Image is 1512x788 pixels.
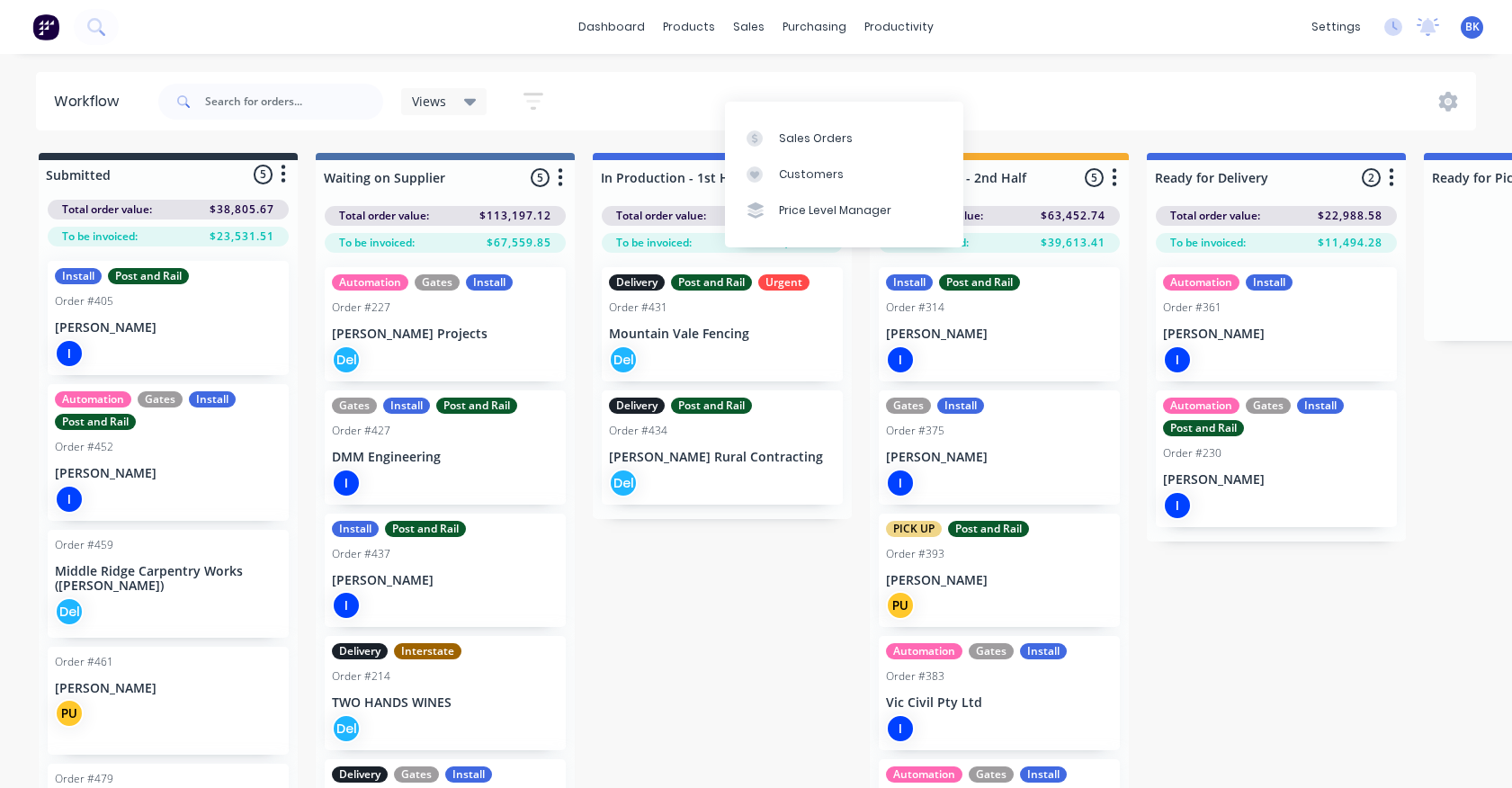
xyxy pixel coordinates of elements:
div: DeliveryPost and RailOrder #434[PERSON_NAME] Rural ContractingDel [602,390,843,505]
div: Price Level Manager [779,202,891,219]
p: [PERSON_NAME] [886,450,1113,465]
div: Gates [138,391,183,407]
p: [PERSON_NAME] Projects [332,327,559,342]
span: $38,805.67 [210,201,274,218]
div: Post and Rail [108,268,189,284]
div: Delivery [332,643,388,659]
p: Vic Civil Pty Ltd [886,695,1113,711]
div: Order #427 [332,423,390,439]
span: To be invoiced: [339,235,415,251]
div: Order #227 [332,300,390,316]
div: AutomationGatesInstallPost and RailOrder #452[PERSON_NAME]I [48,384,289,521]
a: Customers [725,157,963,193]
span: Total order value: [1170,208,1260,224]
div: Order #461[PERSON_NAME]PU [48,647,289,755]
div: Interstate [394,643,461,659]
a: Price Level Manager [725,193,963,228]
p: DMM Engineering [332,450,559,465]
div: Install [445,766,492,783]
p: [PERSON_NAME] Rural Contracting [609,450,836,465]
div: Order #405 [55,293,113,309]
div: Order #383 [886,668,944,685]
div: Order #431 [609,300,667,316]
div: products [654,13,724,40]
div: Order #361 [1163,300,1221,316]
div: Install [1020,766,1067,783]
a: Sales Orders [725,120,963,156]
p: Mountain Vale Fencing [609,327,836,342]
div: settings [1302,13,1370,40]
div: Del [332,714,361,743]
p: [PERSON_NAME] [1163,472,1390,488]
p: [PERSON_NAME] [1163,327,1390,342]
div: I [1163,491,1192,520]
div: Post and Rail [1163,420,1244,436]
div: Gates [886,398,931,414]
div: Install [332,521,379,537]
div: I [55,485,84,514]
div: Order #459Middle Ridge Carpentry Works ([PERSON_NAME])Del [48,530,289,638]
span: Total order value: [339,208,429,224]
div: DeliveryPost and RailUrgentOrder #431Mountain Vale FencingDel [602,267,843,381]
div: Order #375 [886,423,944,439]
div: Post and Rail [671,398,752,414]
div: PICK UPPost and RailOrder #393[PERSON_NAME]PU [879,514,1120,628]
input: Search for orders... [205,84,383,120]
div: Customers [779,166,844,183]
div: Order #214 [332,668,390,685]
span: To be invoiced: [1170,235,1246,251]
div: Workflow [54,91,128,112]
p: [PERSON_NAME] [332,573,559,588]
span: Total order value: [616,208,706,224]
div: Automation [886,643,962,659]
div: Install [1297,398,1344,414]
p: TWO HANDS WINES [332,695,559,711]
span: $113,197.12 [479,208,551,224]
span: $63,452.74 [1041,208,1105,224]
div: Gates [969,643,1014,659]
div: Order #479 [55,771,113,787]
div: Delivery [332,766,388,783]
div: Delivery [609,274,665,291]
div: Post and Rail [55,414,136,430]
div: Post and Rail [436,398,517,414]
div: Sales Orders [779,130,853,147]
div: Del [332,345,361,374]
span: BK [1465,19,1480,35]
div: AutomationInstallOrder #361[PERSON_NAME]I [1156,267,1397,381]
div: DeliveryInterstateOrder #214TWO HANDS WINESDel [325,636,566,750]
div: I [332,469,361,497]
div: Post and Rail [671,274,752,291]
div: Install [886,274,933,291]
span: $23,531.51 [210,228,274,245]
span: $67,559.85 [487,235,551,251]
div: I [55,339,84,368]
span: Views [412,92,446,111]
div: Install [1020,643,1067,659]
div: Del [55,597,84,626]
div: Automation [332,274,408,291]
div: Install [1246,274,1293,291]
div: Gates [332,398,377,414]
div: Install [466,274,513,291]
div: InstallPost and RailOrder #437[PERSON_NAME]I [325,514,566,628]
div: productivity [855,13,943,40]
p: [PERSON_NAME] [886,573,1113,588]
p: [PERSON_NAME] [55,320,282,336]
div: GatesInstallOrder #375[PERSON_NAME]I [879,390,1120,505]
div: I [1163,345,1192,374]
div: Order #393 [886,546,944,562]
div: I [886,714,915,743]
p: Middle Ridge Carpentry Works ([PERSON_NAME]) [55,564,282,595]
div: Delivery [609,398,665,414]
div: I [886,469,915,497]
div: PU [886,591,915,620]
div: Order #434 [609,423,667,439]
p: [PERSON_NAME] [55,466,282,481]
p: [PERSON_NAME] [55,681,282,696]
div: Gates [394,766,439,783]
div: Install [383,398,430,414]
div: InstallPost and RailOrder #405[PERSON_NAME]I [48,261,289,375]
div: sales [724,13,774,40]
span: $11,494.28 [1318,235,1382,251]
